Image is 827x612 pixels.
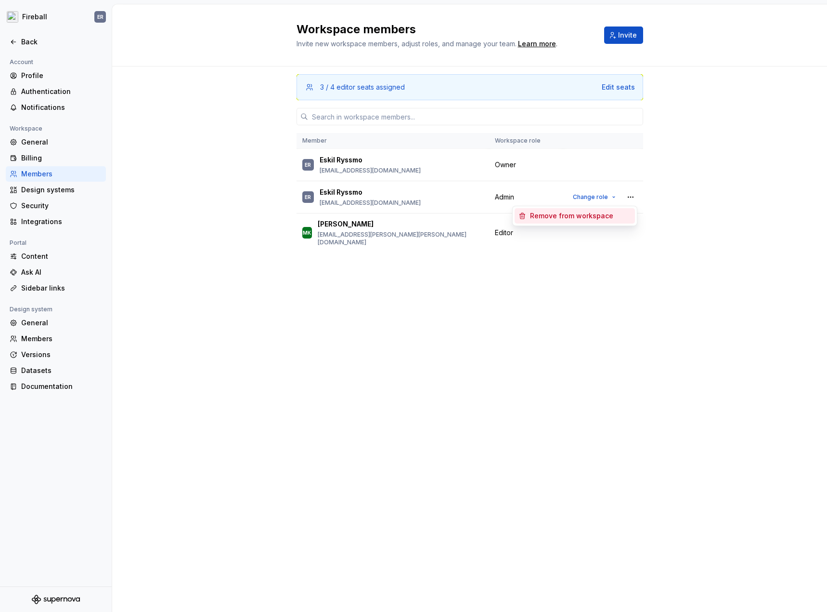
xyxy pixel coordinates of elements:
[21,267,102,277] div: Ask AI
[495,160,516,170] span: Owner
[305,160,311,170] div: ER
[495,228,513,238] span: Editor
[21,217,102,226] div: Integrations
[303,228,311,238] div: MK
[495,192,514,202] span: Admin
[320,155,362,165] p: Eskil Ryssmo
[21,37,102,47] div: Back
[308,108,643,125] input: Search in workspace members...
[518,39,556,49] a: Learn more
[320,187,362,197] p: Eskil Ryssmo
[97,13,103,21] div: ER
[6,134,106,150] a: General
[32,595,80,604] svg: Supernova Logo
[297,133,489,149] th: Member
[6,34,106,50] a: Back
[604,27,643,44] button: Invite
[305,192,311,202] div: ER
[7,11,18,23] img: 40810341-b86d-418a-ba47-c426edd1f002.png
[6,280,106,296] a: Sidebar links
[6,304,56,315] div: Design system
[569,190,620,204] button: Change role
[21,169,102,179] div: Members
[21,283,102,293] div: Sidebar links
[6,347,106,362] a: Versions
[21,185,102,195] div: Design systems
[297,40,517,48] span: Invite new workspace members, adjust roles, and manage your team.
[6,123,46,134] div: Workspace
[6,56,37,68] div: Account
[6,198,106,213] a: Security
[602,82,635,92] button: Edit seats
[513,206,637,226] div: Suggestions
[6,100,106,115] a: Notifications
[320,199,421,207] p: [EMAIL_ADDRESS][DOMAIN_NAME]
[2,6,110,27] button: FireballER
[6,363,106,378] a: Datasets
[21,87,102,96] div: Authentication
[6,84,106,99] a: Authentication
[21,137,102,147] div: General
[21,201,102,211] div: Security
[21,252,102,261] div: Content
[320,82,405,92] div: 3 / 4 editor seats assigned
[6,249,106,264] a: Content
[6,150,106,166] a: Billing
[6,182,106,198] a: Design systems
[6,237,30,249] div: Portal
[21,318,102,328] div: General
[22,12,47,22] div: Fireball
[489,133,563,149] th: Workspace role
[21,71,102,80] div: Profile
[517,40,557,48] span: .
[6,331,106,346] a: Members
[6,166,106,182] a: Members
[21,382,102,391] div: Documentation
[318,219,374,229] p: [PERSON_NAME]
[21,350,102,359] div: Versions
[21,366,102,375] div: Datasets
[297,22,593,37] h2: Workspace members
[6,68,106,83] a: Profile
[6,315,106,331] a: General
[530,211,613,221] div: Remove from workspace
[6,265,106,280] a: Ask AI
[618,30,637,40] span: Invite
[320,167,421,174] p: [EMAIL_ADDRESS][DOMAIN_NAME]
[6,214,106,229] a: Integrations
[318,231,483,246] p: [EMAIL_ADDRESS][PERSON_NAME][PERSON_NAME][DOMAIN_NAME]
[573,193,608,201] span: Change role
[21,334,102,344] div: Members
[21,153,102,163] div: Billing
[21,103,102,112] div: Notifications
[6,379,106,394] a: Documentation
